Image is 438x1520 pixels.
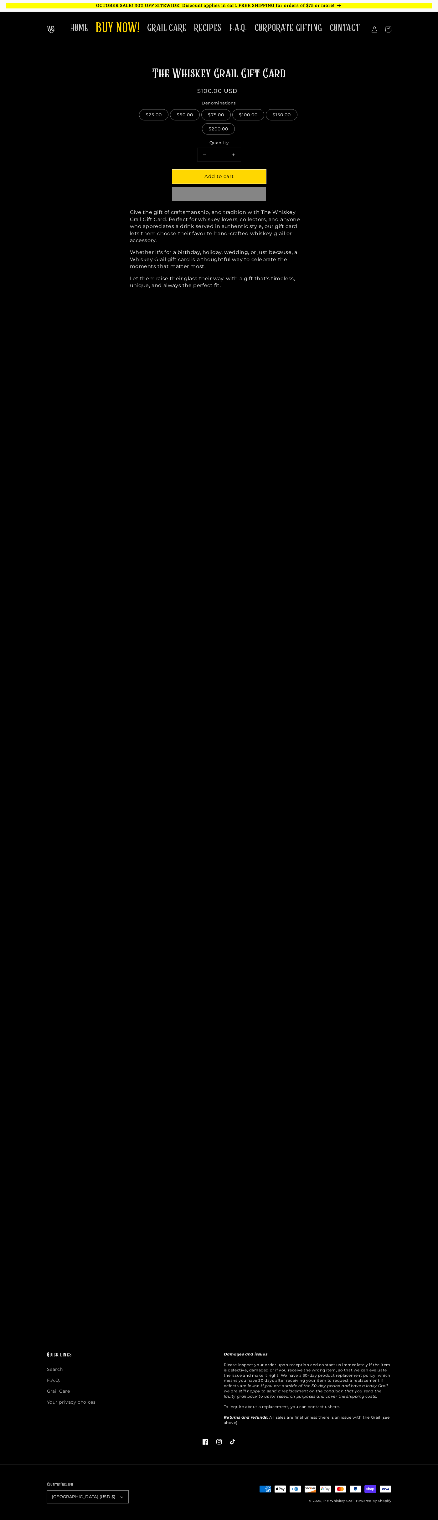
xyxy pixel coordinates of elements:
[194,22,222,34] span: RECIPES
[139,109,168,120] label: $25.00
[147,22,187,34] span: GRAIL CARE
[66,18,92,38] a: HOME
[172,170,266,184] button: Add to cart
[209,140,229,146] label: Quantity
[47,1482,128,1488] h2: Country/region
[47,1375,61,1386] a: F.A.Q.
[47,1365,63,1375] a: Search
[202,123,235,134] label: $200.00
[251,18,326,38] a: CORPORATE GIFTING
[70,22,88,34] span: HOME
[130,275,308,289] p: Let them raise their glass their way-with a gift that's timeless, unique, and always the perfect ...
[224,1383,389,1399] em: If you are outside of the 30-day period and have a leaky Grail, we are still happy to send a repl...
[47,1397,96,1408] a: Your privacy choices
[92,16,143,41] a: BUY NOW!
[130,249,308,270] p: Whether it's for a birthday, holiday, wedding, or just because, a Whiskey Grail gift card is a th...
[326,18,364,38] a: CONTACT
[309,1499,355,1503] small: © 2025,
[6,3,432,8] p: OCTOBER SALE! 30% OFF SITEWIDE! Discount applies in cart. FREE SHIPPING for orders of $75 or more!
[47,26,55,33] img: The Whiskey Grail
[130,209,308,244] p: Give the gift of craftsmanship, and tradition with The Whiskey Grail Gift Card. Perfect for whisk...
[47,1352,214,1359] h2: Quick links
[232,109,264,120] label: $100.00
[255,22,322,34] span: CORPORATE GIFTING
[202,100,236,106] legend: Denominations
[96,20,140,37] span: BUY NOW!
[204,173,234,179] span: Add to cart
[47,1386,70,1397] a: Grail Care
[224,1352,268,1356] strong: Damages and issues
[224,1415,267,1420] strong: Returns and refunds
[170,109,200,120] label: $50.00
[356,1499,391,1503] a: Powered by Shopify
[229,22,247,34] span: F.A.Q.
[201,109,231,120] label: $75.00
[224,1352,391,1425] p: Please inspect your order upon reception and contact us immediately if the item is defective, dam...
[225,18,251,38] a: F.A.Q.
[130,66,308,82] h1: The Whiskey Grail Gift Card
[190,18,225,38] a: RECIPES
[47,1491,128,1503] button: [GEOGRAPHIC_DATA] (USD $)
[143,18,190,38] a: GRAIL CARE
[266,109,297,120] label: $150.00
[330,22,360,34] span: CONTACT
[197,88,238,94] span: $100.00 USD
[330,1404,339,1409] a: here
[322,1499,355,1503] a: The Whiskey Grail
